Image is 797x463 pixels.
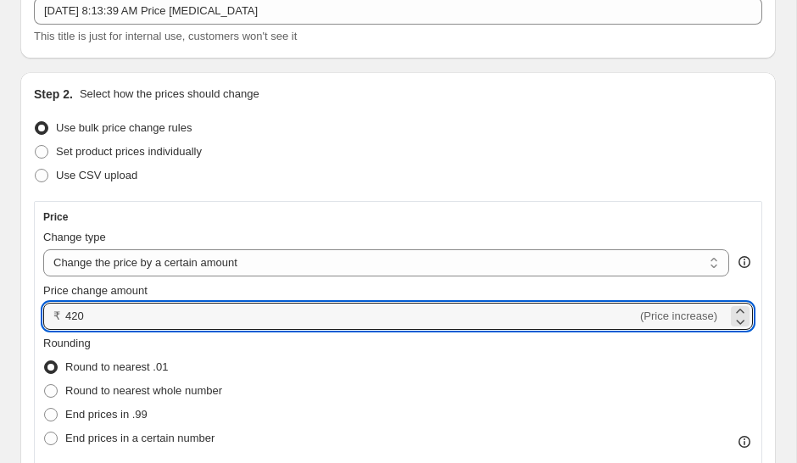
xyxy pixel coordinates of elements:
[65,384,222,397] span: Round to nearest whole number
[65,360,168,373] span: Round to nearest .01
[43,337,91,349] span: Rounding
[56,169,137,181] span: Use CSV upload
[34,86,73,103] h2: Step 2.
[56,145,202,158] span: Set product prices individually
[43,284,148,297] span: Price change amount
[43,231,106,243] span: Change type
[34,30,297,42] span: This title is just for internal use, customers won't see it
[65,303,637,330] input: -10.00
[640,310,717,322] span: (Price increase)
[53,310,60,322] span: ₹
[56,121,192,134] span: Use bulk price change rules
[43,210,68,224] h3: Price
[736,254,753,271] div: help
[80,86,259,103] p: Select how the prices should change
[65,408,148,421] span: End prices in .99
[65,432,215,444] span: End prices in a certain number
